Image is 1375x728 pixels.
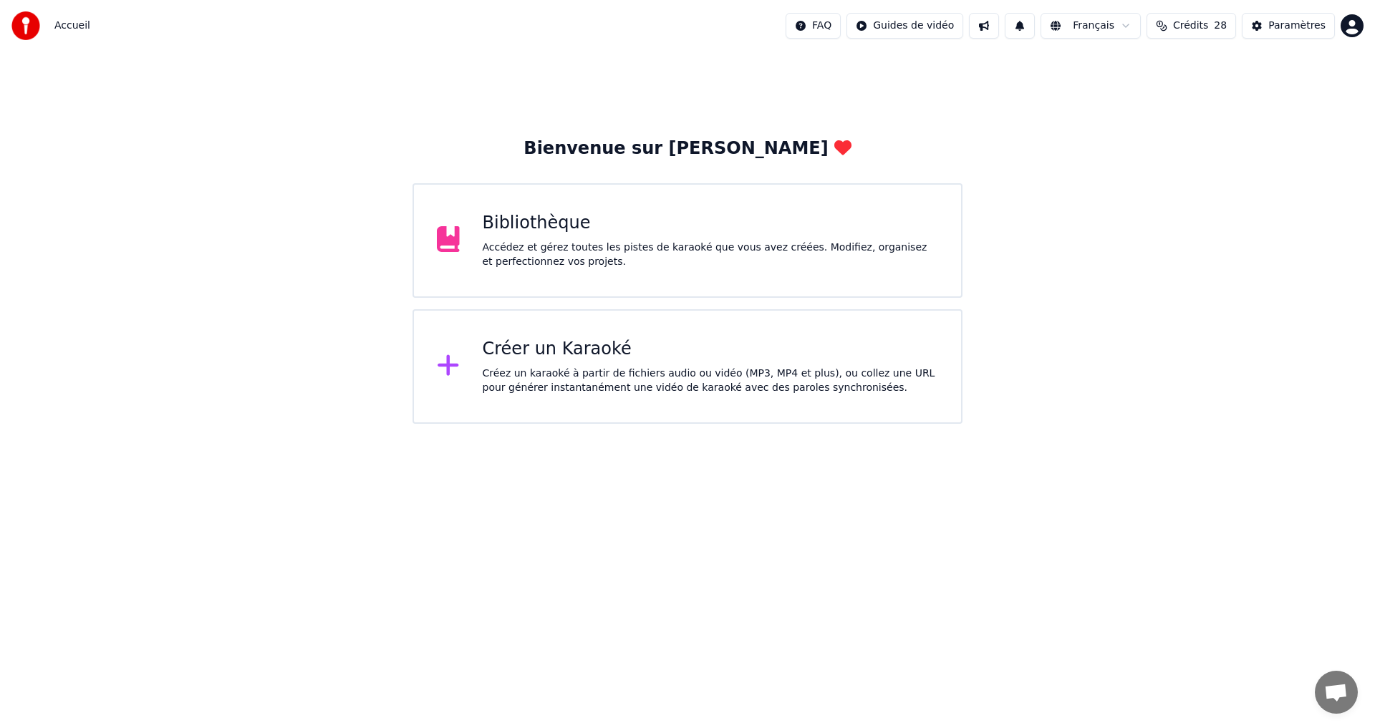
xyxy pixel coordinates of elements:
[1268,19,1326,33] div: Paramètres
[1214,19,1227,33] span: 28
[1242,13,1335,39] button: Paramètres
[483,212,939,235] div: Bibliothèque
[483,241,939,269] div: Accédez et gérez toutes les pistes de karaoké que vous avez créées. Modifiez, organisez et perfec...
[11,11,40,40] img: youka
[54,19,90,33] span: Accueil
[786,13,841,39] button: FAQ
[1173,19,1208,33] span: Crédits
[483,338,939,361] div: Créer un Karaoké
[846,13,963,39] button: Guides de vidéo
[483,367,939,395] div: Créez un karaoké à partir de fichiers audio ou vidéo (MP3, MP4 et plus), ou collez une URL pour g...
[1315,671,1358,714] a: Ouvrir le chat
[54,19,90,33] nav: breadcrumb
[524,137,851,160] div: Bienvenue sur [PERSON_NAME]
[1147,13,1236,39] button: Crédits28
